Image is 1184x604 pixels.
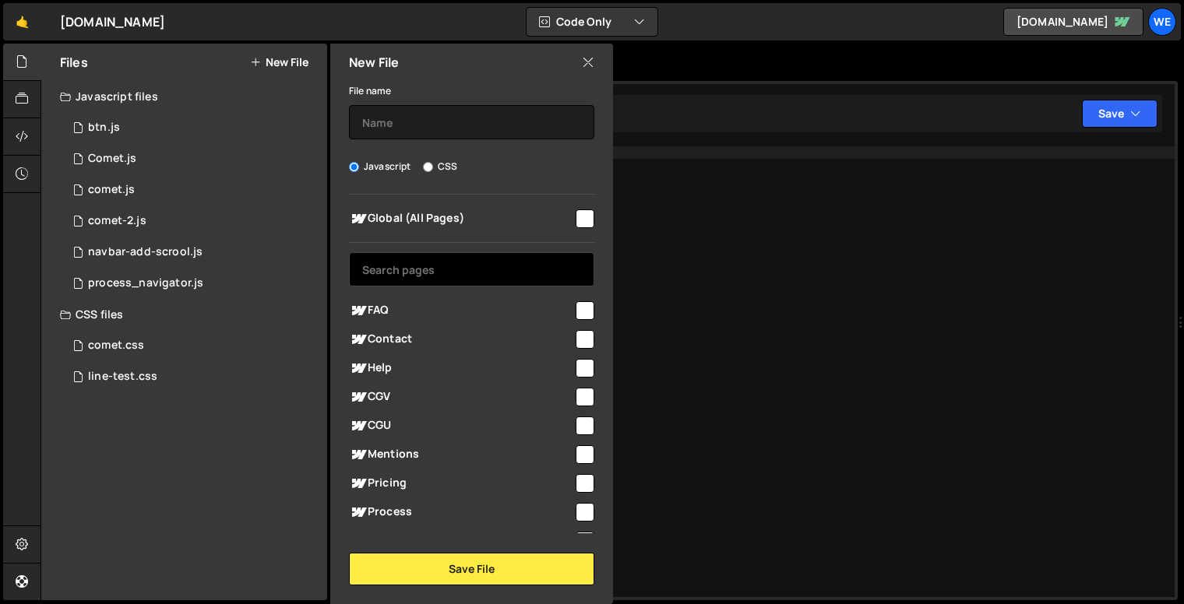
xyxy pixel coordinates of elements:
[41,81,327,112] div: Javascript files
[349,359,573,377] span: Help
[41,299,327,330] div: CSS files
[60,112,327,143] div: 17167/47401.js
[88,183,135,197] div: comet.js
[88,214,146,228] div: comet-2.js
[60,54,88,71] h2: Files
[60,237,327,268] div: 17167/47443.js
[349,209,573,228] span: Global (All Pages)
[349,301,573,320] span: FAQ
[1003,8,1143,36] a: [DOMAIN_NAME]
[349,474,573,493] span: Pricing
[349,503,573,521] span: Process
[250,56,308,68] button: New File
[88,121,120,135] div: btn.js
[60,361,327,392] div: 17167/47403.css
[60,12,165,31] div: [DOMAIN_NAME]
[527,8,657,36] button: Code Only
[3,3,41,40] a: 🤙
[349,105,594,139] input: Name
[88,245,203,259] div: navbar-add-scrool.js
[60,174,327,205] div: 17167/47407.js
[349,330,573,349] span: Contact
[60,330,327,361] div: 17167/47408.css
[60,268,327,299] div: 17167/47466.js
[349,532,573,550] span: Projects
[349,553,594,585] button: Save File
[88,370,157,384] div: line-test.css
[349,162,359,172] input: Javascript
[349,83,391,99] label: File name
[349,252,594,286] input: Search pages
[349,388,573,406] span: CGV
[349,54,399,71] h2: New File
[423,162,433,172] input: CSS
[1082,100,1158,128] button: Save
[60,143,327,174] div: 17167/47404.js
[349,159,411,174] label: Javascript
[88,276,203,290] div: process_navigator.js
[88,152,136,166] div: Comet.js
[349,445,573,464] span: Mentions
[349,416,573,435] span: CGU
[1148,8,1176,36] a: We
[60,205,327,237] div: 17167/47405.js
[88,339,144,353] div: comet.css
[423,159,457,174] label: CSS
